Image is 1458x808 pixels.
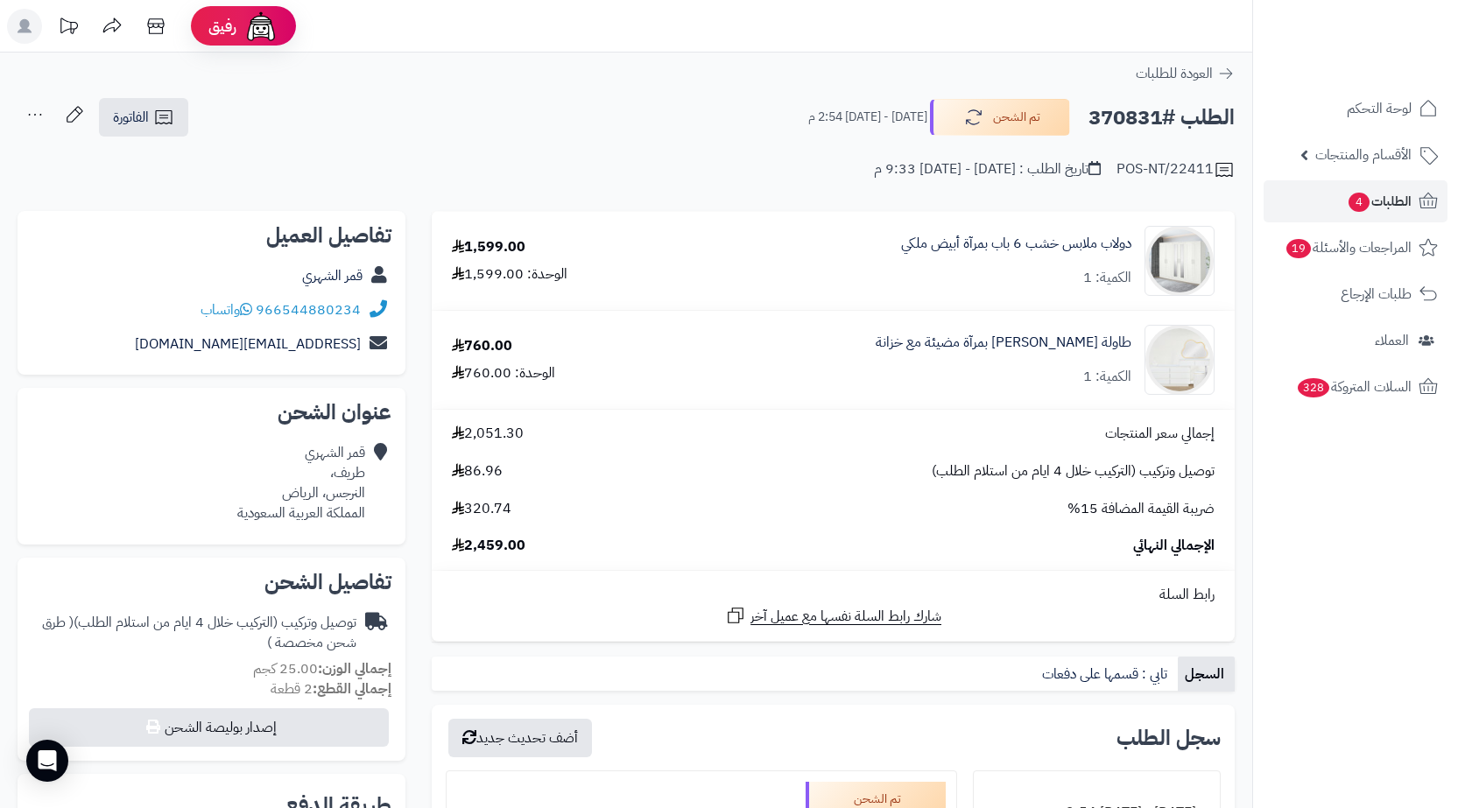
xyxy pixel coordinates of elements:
[452,499,511,519] span: 320.74
[256,299,361,320] a: 966544880234
[302,265,363,286] a: قمر الشهري
[318,658,391,679] strong: إجمالي الوزن:
[1286,239,1311,258] span: 19
[1264,273,1447,315] a: طلبات الإرجاع
[1264,366,1447,408] a: السلات المتروكة328
[452,461,503,481] span: 86.96
[448,719,592,757] button: أضف تحديث جديد
[32,572,391,593] h2: تفاصيل الشحن
[1145,226,1214,296] img: 1733065410-1-90x90.jpg
[452,336,512,356] div: 760.00
[750,607,941,627] span: شارك رابط السلة نفسها مع عميل آخر
[452,237,525,257] div: 1,599.00
[874,159,1101,179] div: تاريخ الطلب : [DATE] - [DATE] 9:33 م
[1136,63,1235,84] a: العودة للطلبات
[42,612,356,653] span: ( طرق شحن مخصصة )
[1347,189,1412,214] span: الطلبات
[725,605,941,627] a: شارك رابط السلة نفسها مع عميل آخر
[1178,657,1235,692] a: السجل
[32,402,391,423] h2: عنوان الشحن
[1083,367,1131,387] div: الكمية: 1
[135,334,361,355] a: [EMAIL_ADDRESS][DOMAIN_NAME]
[29,708,389,747] button: إصدار بوليصة الشحن
[1136,63,1213,84] span: العودة للطلبات
[452,536,525,556] span: 2,459.00
[208,16,236,37] span: رفيق
[439,585,1228,605] div: رابط السلة
[99,98,188,137] a: الفاتورة
[26,740,68,782] div: Open Intercom Messenger
[1315,143,1412,167] span: الأقسام والمنتجات
[452,264,567,285] div: الوحدة: 1,599.00
[46,9,90,48] a: تحديثات المنصة
[1264,180,1447,222] a: الطلبات4
[1035,657,1178,692] a: تابي : قسمها على دفعات
[113,107,149,128] span: الفاتورة
[1105,424,1215,444] span: إجمالي سعر المنتجات
[1298,378,1329,397] span: 328
[1347,96,1412,121] span: لوحة التحكم
[1296,375,1412,399] span: السلات المتروكة
[1116,727,1221,748] h3: سجل الطلب
[1375,328,1409,353] span: العملاء
[1116,159,1235,180] div: POS-NT/22411
[313,678,391,699] strong: إجمالي القطع:
[876,333,1131,353] a: طاولة [PERSON_NAME] بمرآة مضيئة مع خزانة
[930,99,1070,136] button: تم الشحن
[243,9,278,44] img: ai-face.png
[237,443,365,523] div: قمر الشهري طريف، النرجس، الرياض المملكة العربية السعودية
[1264,88,1447,130] a: لوحة التحكم
[32,613,356,653] div: توصيل وتركيب (التركيب خلال 4 ايام من استلام الطلب)
[901,234,1131,254] a: دولاب ملابس خشب 6 باب بمرآة أبيض ملكي
[1349,193,1370,212] span: 4
[32,225,391,246] h2: تفاصيل العميل
[1285,235,1412,260] span: المراجعات والأسئلة
[253,658,391,679] small: 25.00 كجم
[1133,536,1215,556] span: الإجمالي النهائي
[1083,268,1131,288] div: الكمية: 1
[452,363,555,383] div: الوحدة: 760.00
[1145,325,1214,395] img: 1753514452-1-90x90.jpg
[452,424,524,444] span: 2,051.30
[1341,282,1412,306] span: طلبات الإرجاع
[1264,227,1447,269] a: المراجعات والأسئلة19
[201,299,252,320] a: واتساب
[1088,100,1235,136] h2: الطلب #370831
[1264,320,1447,362] a: العملاء
[271,678,391,699] small: 2 قطعة
[932,461,1215,481] span: توصيل وتركيب (التركيب خلال 4 ايام من استلام الطلب)
[808,109,927,126] small: [DATE] - [DATE] 2:54 م
[1067,499,1215,519] span: ضريبة القيمة المضافة 15%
